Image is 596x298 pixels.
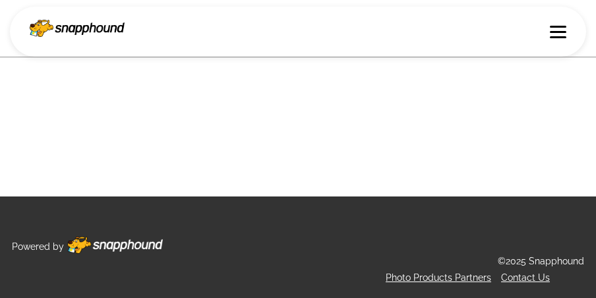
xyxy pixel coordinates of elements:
img: Snapphound Logo [30,20,125,37]
a: Photo Products Partners [386,272,491,283]
p: Powered by [12,239,64,255]
p: ©2025 Snapphound [498,253,584,270]
a: Contact Us [501,272,550,283]
img: Footer [67,237,163,254]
